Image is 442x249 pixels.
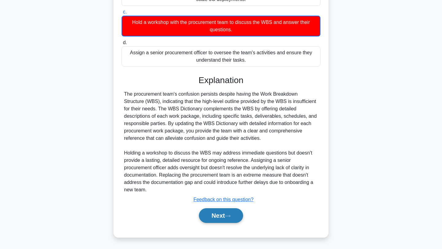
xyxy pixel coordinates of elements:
[123,9,126,14] span: c.
[193,197,254,202] a: Feedback on this question?
[122,16,320,36] div: Hold a workshop with the procurement team to discuss the WBS and answer their questions.
[123,40,127,45] span: d.
[199,208,243,223] button: Next
[125,75,317,86] h3: Explanation
[122,46,320,67] div: Assign a senior procurement officer to oversee the team's activities and ensure they understand t...
[124,90,318,193] div: The procurement team's confusion persists despite having the Work Breakdown Structure (WBS), indi...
